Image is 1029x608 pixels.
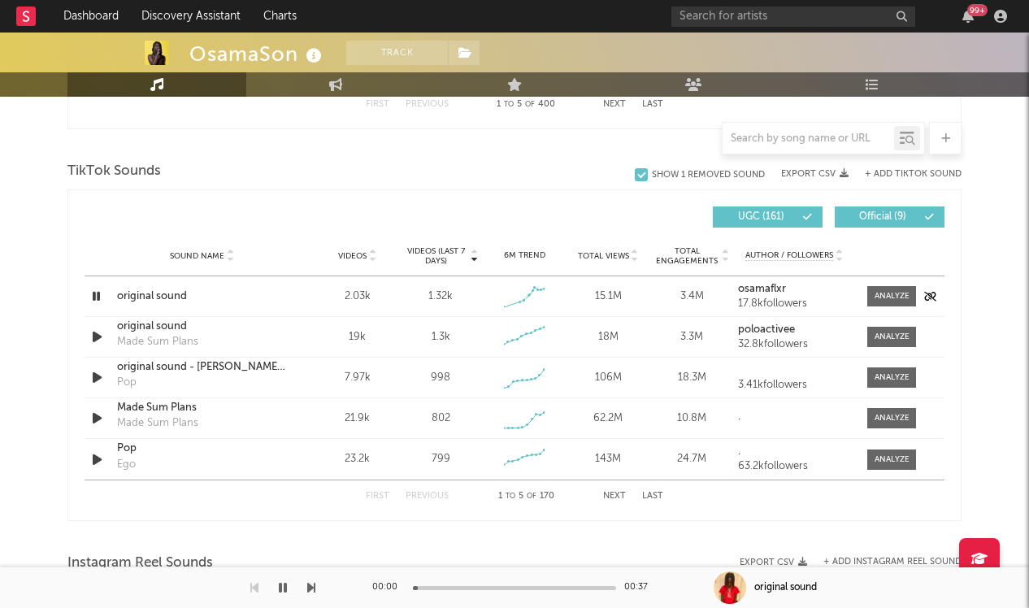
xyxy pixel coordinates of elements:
strong: osamaflxr [738,284,786,294]
div: 7.97k [319,370,395,386]
input: Search for artists [671,7,915,27]
button: Export CSV [740,558,807,567]
button: + Add TikTok Sound [865,170,962,179]
div: 1.3k [432,329,450,345]
div: 1 5 170 [481,487,571,506]
button: Next [603,100,626,109]
div: original sound [754,580,817,595]
div: + Add Instagram Reel Sound [807,558,962,567]
div: 10.8M [654,410,730,427]
span: to [506,493,515,500]
button: Previous [406,100,449,109]
input: Search by song name or URL [723,132,894,145]
div: 99 + [967,4,988,16]
span: Instagram Reel Sounds [67,554,213,573]
span: Videos (last 7 days) [403,246,469,266]
div: 63.2k followers [738,461,851,472]
div: 18M [571,329,646,345]
a: . [738,411,851,423]
a: original sound [117,289,287,305]
div: 32.8k followers [738,339,851,350]
button: 99+ [962,10,974,23]
strong: poloactivee [738,324,795,335]
button: Last [642,492,663,501]
span: UGC ( 161 ) [723,212,798,222]
div: 62.2M [571,410,646,427]
div: 19k [319,329,395,345]
div: 1 5 400 [481,95,571,115]
div: 799 [432,451,450,467]
div: 3.4M [654,289,730,305]
div: 3.41k followers [738,380,851,391]
div: 6M Trend [487,250,562,262]
span: Official ( 9 ) [845,212,920,222]
a: poloactivee [738,324,851,336]
div: Made Sum Plans [117,334,198,350]
span: Sound Name [170,251,224,261]
div: 3.3M [654,329,730,345]
a: osamaflxr [738,284,851,295]
div: 17.8k followers [738,298,851,310]
div: 00:37 [624,578,657,597]
strong: . [738,411,740,422]
div: 106M [571,370,646,386]
button: Next [603,492,626,501]
button: Last [642,100,663,109]
div: 998 [431,370,450,386]
div: Made Sum Plans [117,415,198,432]
div: 24.7M [654,451,730,467]
button: Export CSV [781,169,849,179]
button: UGC(161) [713,206,823,228]
div: 1.32k [428,289,453,305]
div: 143M [571,451,646,467]
a: original sound [117,319,287,335]
a: . [738,446,851,458]
strong: . [738,446,740,457]
span: Total Engagements [654,246,720,266]
a: Pop [117,441,287,457]
div: 15.1M [571,289,646,305]
div: Ego [117,457,136,473]
span: of [527,493,536,500]
div: 23.2k [319,451,395,467]
div: OsamaSon [189,41,326,67]
span: to [504,101,514,108]
button: Official(9) [835,206,944,228]
div: 21.9k [319,410,395,427]
div: 18.3M [654,370,730,386]
button: First [366,100,389,109]
span: Author / Followers [745,250,833,261]
div: 00:00 [372,578,405,597]
div: 802 [432,410,450,427]
span: TikTok Sounds [67,162,161,181]
button: + Add TikTok Sound [849,170,962,179]
span: Total Views [578,251,629,261]
a: original sound - [PERSON_NAME] fr [117,359,287,376]
button: First [366,492,389,501]
button: Previous [406,492,449,501]
button: + Add Instagram Reel Sound [823,558,962,567]
span: Videos [338,251,367,261]
div: 2.03k [319,289,395,305]
span: of [525,101,535,108]
button: Track [346,41,448,65]
div: Show 1 Removed Sound [652,170,765,180]
a: Made Sum Plans [117,400,287,416]
div: Pop [117,375,137,391]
